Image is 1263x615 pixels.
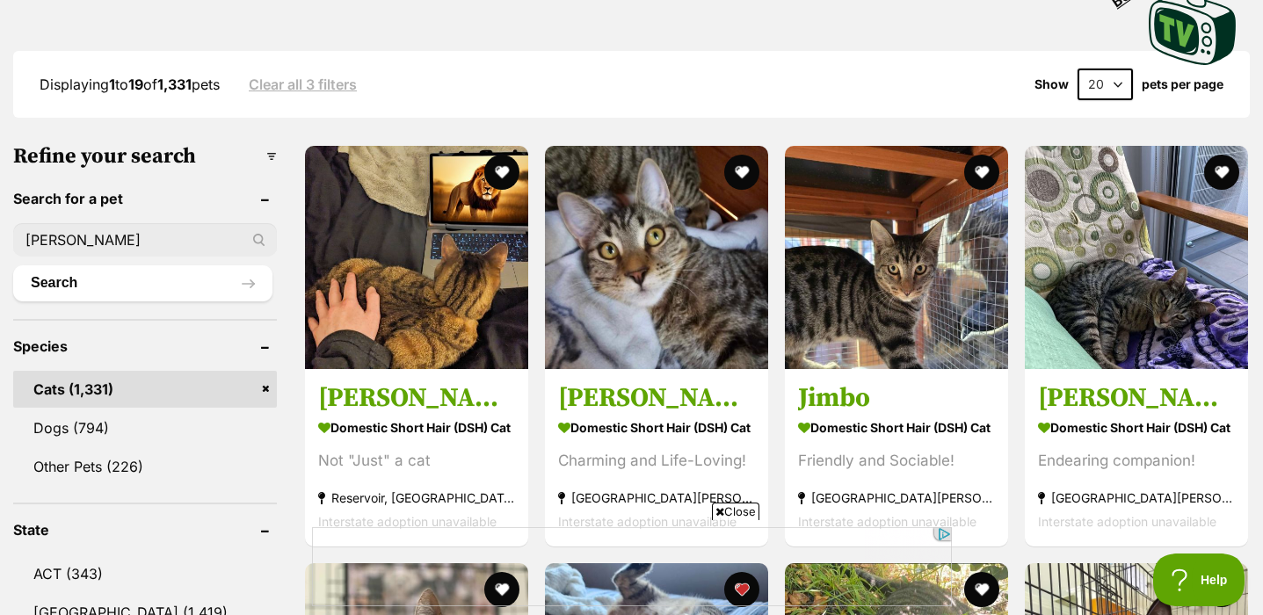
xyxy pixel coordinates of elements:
[545,146,768,369] img: Johnny - Domestic Short Hair (DSH) Cat
[1038,415,1235,440] strong: Domestic Short Hair (DSH) Cat
[312,527,952,606] iframe: Advertisement
[798,449,995,473] div: Friendly and Sociable!
[558,486,755,510] strong: [GEOGRAPHIC_DATA][PERSON_NAME][GEOGRAPHIC_DATA]
[13,223,277,257] input: Toby
[798,514,976,529] span: Interstate adoption unavailable
[318,449,515,473] div: Not "Just" a cat
[1142,77,1223,91] label: pets per page
[558,449,755,473] div: Charming and Life-Loving!
[128,76,143,93] strong: 19
[318,381,515,415] h3: [PERSON_NAME]
[1025,368,1248,546] a: [PERSON_NAME] Domestic Short Hair (DSH) Cat Endearing companion! [GEOGRAPHIC_DATA][PERSON_NAME][G...
[13,265,272,300] button: Search
[13,144,277,169] h3: Refine your search
[558,415,755,440] strong: Domestic Short Hair (DSH) Cat
[964,572,999,607] button: favourite
[13,338,277,354] header: Species
[785,146,1008,369] img: Jimbo - Domestic Short Hair (DSH) Cat
[724,155,759,190] button: favourite
[712,503,759,520] span: Close
[558,514,737,529] span: Interstate adoption unavailable
[1153,553,1245,606] iframe: Help Scout Beacon - Open
[545,368,768,546] a: [PERSON_NAME] Domestic Short Hair (DSH) Cat Charming and Life-Loving! [GEOGRAPHIC_DATA][PERSON_NA...
[40,76,220,93] span: Displaying to of pets
[157,76,192,93] strong: 1,331
[1204,155,1239,190] button: favourite
[13,371,277,408] a: Cats (1,331)
[1038,514,1216,529] span: Interstate adoption unavailable
[798,486,995,510] strong: [GEOGRAPHIC_DATA][PERSON_NAME][GEOGRAPHIC_DATA]
[13,555,277,592] a: ACT (343)
[249,76,357,92] a: Clear all 3 filters
[109,76,115,93] strong: 1
[1034,77,1069,91] span: Show
[13,409,277,446] a: Dogs (794)
[13,522,277,538] header: State
[13,191,277,206] header: Search for a pet
[1025,146,1248,369] img: Joseph - Domestic Short Hair (DSH) Cat
[318,415,515,440] strong: Domestic Short Hair (DSH) Cat
[305,146,528,369] img: Sasha - Domestic Short Hair (DSH) Cat
[305,368,528,546] a: [PERSON_NAME] Domestic Short Hair (DSH) Cat Not "Just" a cat Reservoir, [GEOGRAPHIC_DATA] Interst...
[1038,449,1235,473] div: Endearing companion!
[785,368,1008,546] a: Jimbo Domestic Short Hair (DSH) Cat Friendly and Sociable! [GEOGRAPHIC_DATA][PERSON_NAME][GEOGRAP...
[484,155,519,190] button: favourite
[13,448,277,485] a: Other Pets (226)
[798,415,995,440] strong: Domestic Short Hair (DSH) Cat
[318,486,515,510] strong: Reservoir, [GEOGRAPHIC_DATA]
[798,381,995,415] h3: Jimbo
[964,155,999,190] button: favourite
[558,381,755,415] h3: [PERSON_NAME]
[318,514,497,529] span: Interstate adoption unavailable
[1038,486,1235,510] strong: [GEOGRAPHIC_DATA][PERSON_NAME][GEOGRAPHIC_DATA]
[1038,381,1235,415] h3: [PERSON_NAME]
